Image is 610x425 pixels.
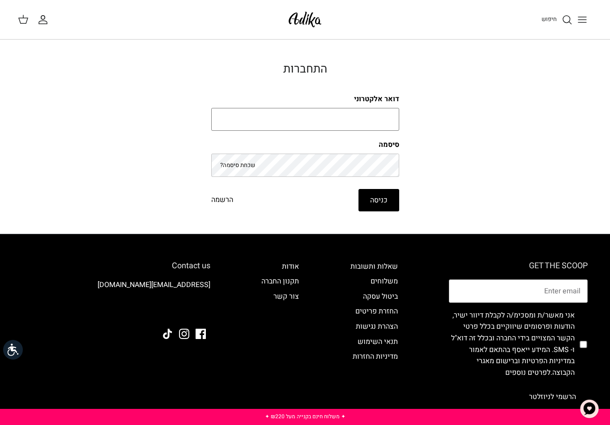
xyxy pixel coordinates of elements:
a: אודות [282,261,299,272]
a: Tiktok [162,329,173,339]
label: סיסמה [211,140,399,150]
a: [EMAIL_ADDRESS][DOMAIN_NAME] [98,279,210,290]
div: Secondary navigation [341,261,407,408]
a: מדיניות החזרות [353,351,398,362]
a: צור קשר [273,291,299,302]
a: שאלות ותשובות [350,261,398,272]
h6: Contact us [22,261,210,271]
div: Secondary navigation [252,261,308,408]
button: כניסה [358,189,399,211]
button: הרשמי לניוזלטר [517,386,588,408]
a: Instagram [179,329,189,339]
input: Email [449,279,588,303]
h2: התחברות [211,62,399,76]
a: Facebook [196,329,206,339]
a: שכחת סיסמה? [220,161,255,169]
span: חיפוש [542,15,557,23]
a: משלוחים [371,276,398,287]
label: דואר אלקטרוני [211,94,399,104]
a: הרשמה [211,194,233,206]
a: ביטול עסקה [363,291,398,302]
a: חיפוש [542,14,572,25]
a: החשבון שלי [38,14,52,25]
button: Toggle menu [572,10,592,30]
h6: GET THE SCOOP [449,261,588,271]
a: תנאי השימוש [358,336,398,347]
a: תקנון החברה [261,276,299,287]
a: הצהרת נגישות [356,321,398,332]
a: ✦ משלוח חינם בקנייה מעל ₪220 ✦ [265,412,346,421]
button: צ'אט [576,395,603,422]
img: Adika IL [186,305,210,316]
a: החזרת פריטים [355,306,398,317]
img: Adika IL [286,9,324,30]
label: אני מאשר/ת ומסכימ/ה לקבלת דיוור ישיר, הודעות ופרסומים שיווקיים בכלל פרטי הקשר המצויים בידי החברה ... [449,310,575,379]
a: לפרטים נוספים [505,367,550,378]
